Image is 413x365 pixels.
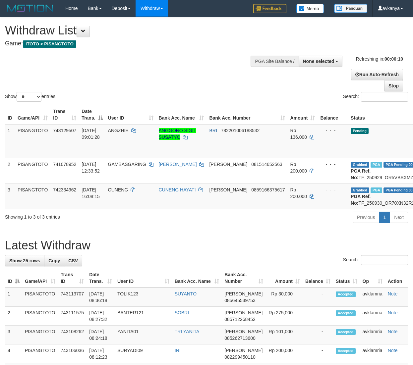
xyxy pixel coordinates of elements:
[388,310,398,315] a: Note
[360,326,385,344] td: avklamria
[48,258,60,263] span: Copy
[53,187,76,192] span: 742334962
[303,344,333,363] td: -
[290,128,307,140] span: Rp 136.000
[351,187,369,193] span: Grabbed
[266,307,303,326] td: Rp 275,000
[360,269,385,287] th: Op: activate to sort column ascending
[351,128,369,134] span: Pending
[115,287,172,307] td: TOLIK123
[266,344,303,363] td: Rp 200,000
[53,162,76,167] span: 741078952
[58,287,87,307] td: 743113707
[224,291,263,296] span: [PERSON_NAME]
[320,186,345,193] div: - - -
[290,187,307,199] span: Rp 200.000
[58,326,87,344] td: 743108262
[5,326,22,344] td: 3
[266,326,303,344] td: Rp 101,000
[15,183,50,209] td: PISANGTOTO
[360,287,385,307] td: avklamria
[87,307,115,326] td: [DATE] 08:27:32
[64,255,82,266] a: CSV
[5,40,269,47] h4: Game:
[172,269,222,287] th: Bank Acc. Name: activate to sort column ascending
[320,127,345,134] div: - - -
[384,56,403,62] strong: 00:00:10
[175,310,189,315] a: SOBRI
[175,291,197,296] a: SUYANTO
[224,348,263,353] span: [PERSON_NAME]
[353,212,379,223] a: Previous
[5,183,15,209] td: 3
[22,269,58,287] th: Game/API: activate to sort column ascending
[343,92,408,102] label: Search:
[253,4,286,13] img: Feedback.jpg
[108,128,129,133] span: ANGZHIE
[108,187,128,192] span: CUNENG
[5,255,44,266] a: Show 25 rows
[5,105,15,124] th: ID
[251,187,285,192] span: Copy 0859166375617 to clipboard
[371,162,382,168] span: Marked by avkdimas
[224,298,255,303] span: Copy 085645539753 to clipboard
[351,69,403,80] a: Run Auto-Refresh
[303,59,334,64] span: None selected
[221,128,260,133] span: Copy 782201006188532 to clipboard
[371,187,382,193] span: Marked by avkdimas
[23,40,76,48] span: ITOTO > PISANGTOTO
[108,162,146,167] span: GAMBASGARING
[82,162,100,174] span: [DATE] 12:33:52
[384,80,403,91] a: Stop
[175,329,200,334] a: TRI YANITA
[266,269,303,287] th: Amount: activate to sort column ascending
[356,56,403,62] span: Refreshing in:
[209,128,217,133] span: BRI
[82,128,100,140] span: [DATE] 09:01:28
[44,255,64,266] a: Copy
[224,317,255,322] span: Copy 085712268452 to clipboard
[390,212,408,223] a: Next
[87,344,115,363] td: [DATE] 08:12:23
[290,162,307,174] span: Rp 200.000
[5,24,269,37] h1: Withdraw List
[5,158,15,183] td: 2
[58,307,87,326] td: 743111575
[388,291,398,296] a: Note
[87,287,115,307] td: [DATE] 08:36:18
[296,4,324,13] img: Button%20Memo.svg
[303,326,333,344] td: -
[15,124,50,158] td: PISANGTOTO
[251,162,282,167] span: Copy 081514652563 to clipboard
[5,92,55,102] label: Show entries
[115,307,172,326] td: BANTER121
[361,255,408,265] input: Search:
[209,187,247,192] span: [PERSON_NAME]
[388,348,398,353] a: Note
[224,354,255,360] span: Copy 082299450110 to clipboard
[5,307,22,326] td: 2
[5,239,408,252] h1: Latest Withdraw
[159,128,197,140] a: ANGGONO SIGIT SUSATYO
[351,162,369,168] span: Grabbed
[58,344,87,363] td: 743106036
[361,92,408,102] input: Search:
[209,162,247,167] span: [PERSON_NAME]
[320,161,345,168] div: - - -
[156,105,207,124] th: Bank Acc. Name: activate to sort column ascending
[303,307,333,326] td: -
[79,105,105,124] th: Date Trans.: activate to sort column descending
[50,105,79,124] th: Trans ID: activate to sort column ascending
[334,4,367,13] img: panduan.png
[87,269,115,287] th: Date Trans.: activate to sort column ascending
[5,3,55,13] img: MOTION_logo.png
[336,310,356,316] span: Accepted
[105,105,156,124] th: User ID: activate to sort column ascending
[266,287,303,307] td: Rp 30,000
[5,344,22,363] td: 4
[224,310,263,315] span: [PERSON_NAME]
[318,105,348,124] th: Balance
[58,269,87,287] th: Trans ID: activate to sort column ascending
[251,56,298,67] div: PGA Site Balance /
[115,269,172,287] th: User ID: activate to sort column ascending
